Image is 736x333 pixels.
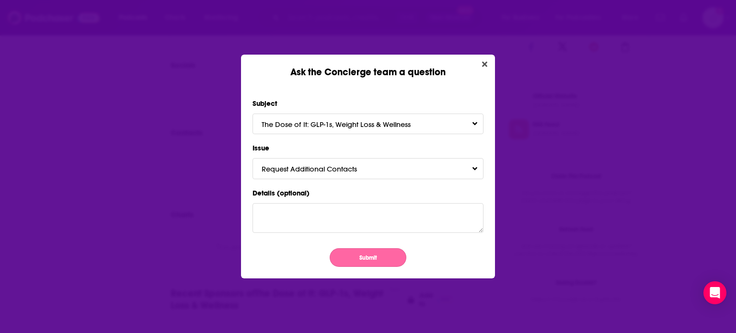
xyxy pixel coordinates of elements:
[253,97,483,110] label: Subject
[478,58,491,70] button: Close
[253,187,483,199] label: Details (optional)
[241,55,495,78] div: Ask the Concierge team a question
[330,248,406,267] button: Submit
[262,120,430,129] span: The Dose of It: GLP-1s, Weight Loss & Wellness
[703,281,726,304] div: Open Intercom Messenger
[253,114,483,134] button: The Dose of It: GLP-1s, Weight Loss & WellnessToggle Pronoun Dropdown
[253,142,483,154] label: Issue
[253,158,483,179] button: Request Additional ContactsToggle Pronoun Dropdown
[262,164,376,173] span: Request Additional Contacts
